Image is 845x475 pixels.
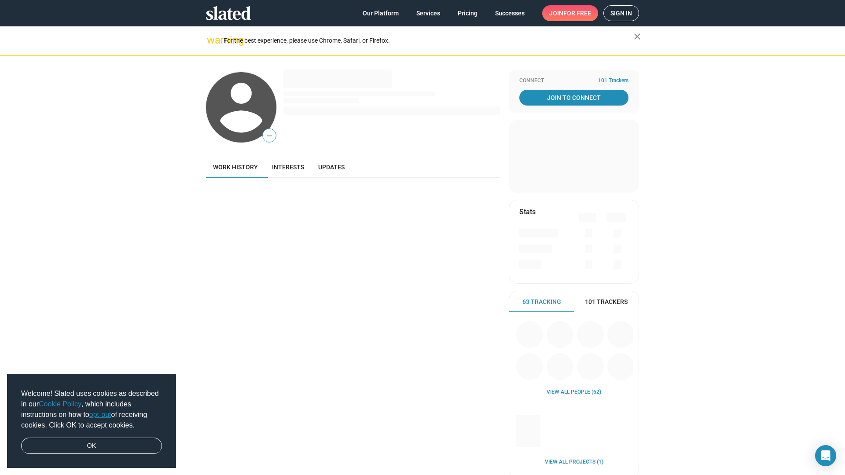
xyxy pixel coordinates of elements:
[519,77,628,84] div: Connect
[610,6,632,21] span: Sign in
[416,5,440,21] span: Services
[207,35,217,45] mat-icon: warning
[409,5,447,21] a: Services
[632,31,643,42] mat-icon: close
[519,90,628,106] a: Join To Connect
[21,438,162,454] a: dismiss cookie message
[451,5,485,21] a: Pricing
[549,5,591,21] span: Join
[272,164,304,171] span: Interests
[7,374,176,468] div: cookieconsent
[213,164,258,171] span: Work history
[547,389,601,396] a: View all People (62)
[603,5,639,21] a: Sign in
[363,5,399,21] span: Our Platform
[39,400,81,408] a: Cookie Policy
[206,157,265,178] a: Work history
[542,5,598,21] a: Joinfor free
[458,5,478,21] span: Pricing
[318,164,345,171] span: Updates
[519,207,536,216] mat-card-title: Stats
[563,5,591,21] span: for free
[263,130,276,142] span: —
[488,5,532,21] a: Successes
[545,459,603,466] a: View all Projects (1)
[522,298,561,306] span: 63 Tracking
[521,90,627,106] span: Join To Connect
[598,77,628,84] span: 101 Trackers
[21,388,162,431] span: Welcome! Slated uses cookies as described in our , which includes instructions on how to of recei...
[495,5,525,21] span: Successes
[585,298,628,306] span: 101 Trackers
[356,5,406,21] a: Our Platform
[224,35,634,47] div: For the best experience, please use Chrome, Safari, or Firefox.
[815,445,836,466] div: Open Intercom Messenger
[265,157,311,178] a: Interests
[89,411,111,418] a: opt-out
[311,157,352,178] a: Updates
